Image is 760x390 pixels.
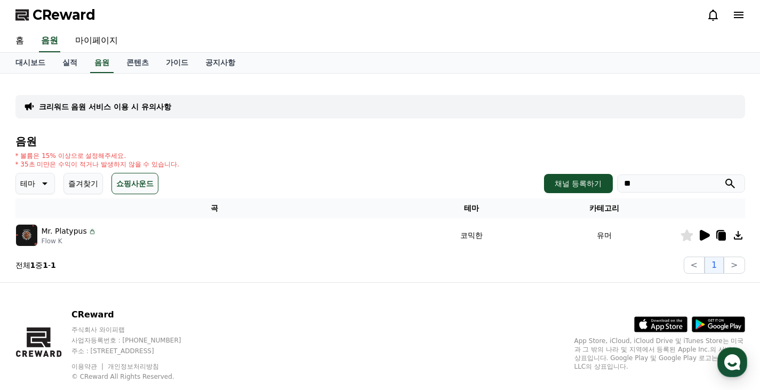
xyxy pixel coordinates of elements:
[33,6,95,23] span: CReward
[165,317,178,326] span: 설정
[71,363,105,370] a: 이용약관
[67,30,126,52] a: 마이페이지
[63,173,103,194] button: 즐겨찾기
[197,53,244,73] a: 공지사항
[43,261,48,269] strong: 1
[544,174,612,193] button: 채널 등록하기
[705,257,724,274] button: 1
[34,317,40,326] span: 홈
[71,347,202,355] p: 주소 : [STREET_ADDRESS]
[574,337,745,371] p: App Store, iCloud, iCloud Drive 및 iTunes Store는 미국과 그 밖의 나라 및 지역에서 등록된 Apple Inc.의 서비스 상표입니다. Goo...
[111,173,158,194] button: 쇼핑사운드
[15,136,745,147] h4: 음원
[414,218,529,252] td: 코믹한
[30,261,36,269] strong: 1
[71,336,202,345] p: 사업자등록번호 : [PHONE_NUMBER]
[71,308,202,321] p: CReward
[42,226,87,237] p: Mr. Platypus
[684,257,705,274] button: <
[529,198,679,218] th: 카테고리
[15,260,56,270] p: 전체 중 -
[15,152,180,160] p: * 볼륨은 15% 이상으로 설정해주세요.
[51,261,56,269] strong: 1
[138,301,205,328] a: 설정
[39,30,60,52] a: 음원
[7,30,33,52] a: 홈
[724,257,745,274] button: >
[15,160,180,169] p: * 35초 미만은 수익이 적거나 발생하지 않을 수 있습니다.
[529,218,679,252] td: 유머
[414,198,529,218] th: 테마
[90,53,114,73] a: 음원
[15,173,55,194] button: 테마
[7,53,54,73] a: 대시보드
[98,318,110,327] span: 대화
[15,198,414,218] th: 곡
[157,53,197,73] a: 가이드
[42,237,97,245] p: Flow K
[20,176,35,191] p: 테마
[16,225,37,246] img: music
[71,372,202,381] p: © CReward All Rights Reserved.
[108,363,159,370] a: 개인정보처리방침
[54,53,86,73] a: 실적
[71,325,202,334] p: 주식회사 와이피랩
[3,301,70,328] a: 홈
[39,101,171,112] a: 크리워드 음원 서비스 이용 시 유의사항
[15,6,95,23] a: CReward
[70,301,138,328] a: 대화
[118,53,157,73] a: 콘텐츠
